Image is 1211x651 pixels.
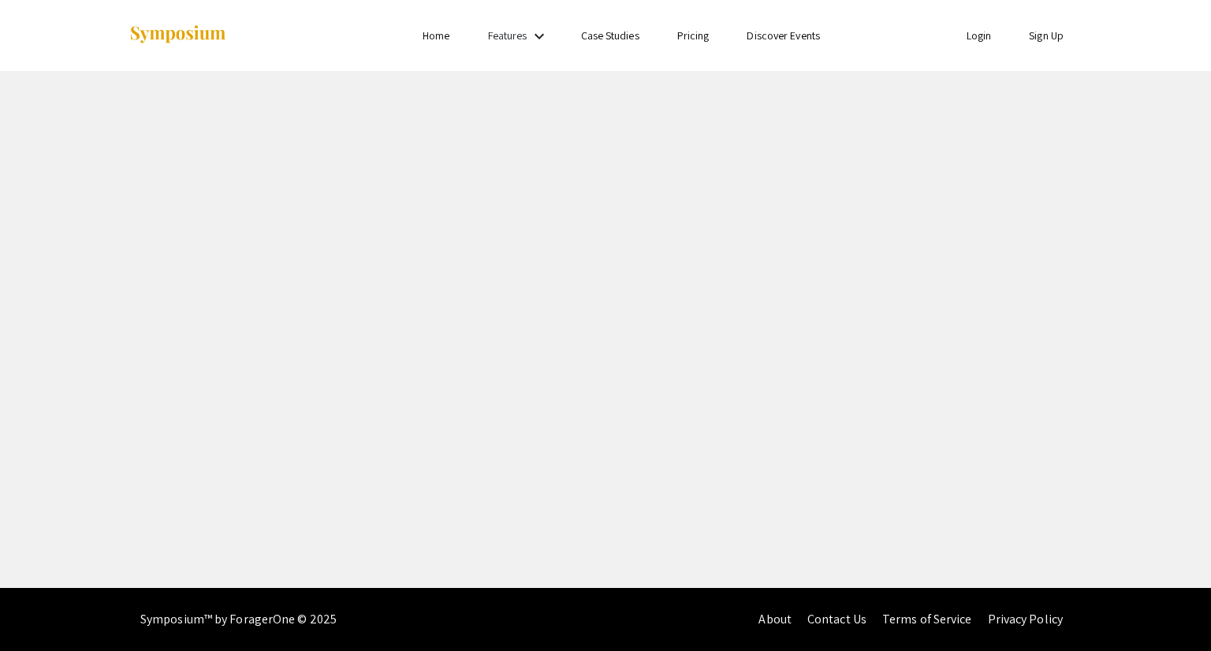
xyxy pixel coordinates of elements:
a: Contact Us [807,611,866,627]
a: Discover Events [747,28,820,43]
img: Symposium by ForagerOne [129,24,227,46]
a: Privacy Policy [988,611,1063,627]
a: Login [967,28,992,43]
a: Case Studies [581,28,639,43]
a: Features [488,28,527,43]
mat-icon: Expand Features list [530,27,549,46]
a: Home [423,28,449,43]
a: About [758,611,792,627]
div: Symposium™ by ForagerOne © 2025 [140,588,337,651]
a: Sign Up [1029,28,1064,43]
a: Pricing [677,28,710,43]
a: Terms of Service [882,611,972,627]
